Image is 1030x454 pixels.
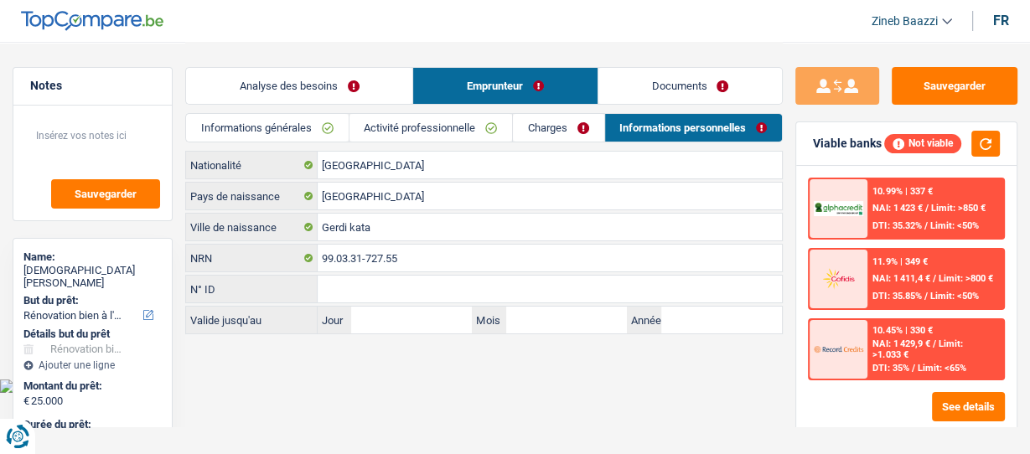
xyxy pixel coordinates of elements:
[23,294,158,307] label: But du prêt:
[75,188,137,199] span: Sauvegarder
[661,307,782,333] input: AAAA
[186,68,412,104] a: Analyse des besoins
[924,203,928,214] span: /
[186,245,317,271] label: NRN
[30,79,155,93] h5: Notes
[911,363,914,374] span: /
[872,338,929,349] span: NAI: 1 429,9 €
[929,291,978,302] span: Limit: <50%
[186,307,317,333] label: Valide jusqu'au
[813,137,882,151] div: Viable banks
[627,307,661,333] label: Année
[932,392,1005,421] button: See details
[872,325,932,336] div: 10.45% | 330 €
[929,220,978,231] span: Limit: <50%
[924,291,927,302] span: /
[872,186,932,197] div: 10.99% | 337 €
[917,363,965,374] span: Limit: <65%
[21,11,163,31] img: TopCompare Logo
[938,273,992,284] span: Limit: >800 €
[814,337,863,362] img: Record Credits
[598,68,782,104] a: Documents
[318,307,352,333] label: Jour
[932,338,935,349] span: /
[814,201,863,216] img: AlphaCredit
[884,134,961,152] div: Not viable
[318,183,782,209] input: Belgique
[23,264,162,290] div: [DEMOGRAPHIC_DATA][PERSON_NAME]
[872,291,921,302] span: DTI: 35.85%
[892,67,1017,105] button: Sauvegarder
[872,220,921,231] span: DTI: 35.32%
[186,114,348,142] a: Informations générales
[351,307,472,333] input: JJ
[858,8,952,35] a: Zineb Baazzi
[23,379,158,393] label: Montant du prêt:
[814,266,863,291] img: Cofidis
[318,245,782,271] input: 12.12.12-123.12
[349,114,512,142] a: Activité professionnelle
[932,273,935,284] span: /
[506,307,627,333] input: MM
[186,183,317,209] label: Pays de naissance
[23,359,162,371] div: Ajouter une ligne
[318,276,782,302] input: 590-1234567-89
[872,14,938,28] span: Zineb Baazzi
[186,276,317,302] label: N° ID
[872,203,922,214] span: NAI: 1 423 €
[872,338,962,360] span: Limit: >1.033 €
[872,273,929,284] span: NAI: 1 411,4 €
[605,114,782,142] a: Informations personnelles
[23,395,29,408] span: €
[318,152,782,178] input: Belgique
[993,13,1009,28] div: fr
[924,220,927,231] span: /
[23,328,162,341] div: Détails but du prêt
[872,363,908,374] span: DTI: 35%
[513,114,603,142] a: Charges
[930,203,985,214] span: Limit: >850 €
[186,214,317,240] label: Ville de naissance
[51,179,160,209] button: Sauvegarder
[413,68,597,104] a: Emprunteur
[872,256,927,267] div: 11.9% | 349 €
[23,418,158,431] label: Durée du prêt:
[23,250,162,264] div: Name:
[186,152,317,178] label: Nationalité
[472,307,506,333] label: Mois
